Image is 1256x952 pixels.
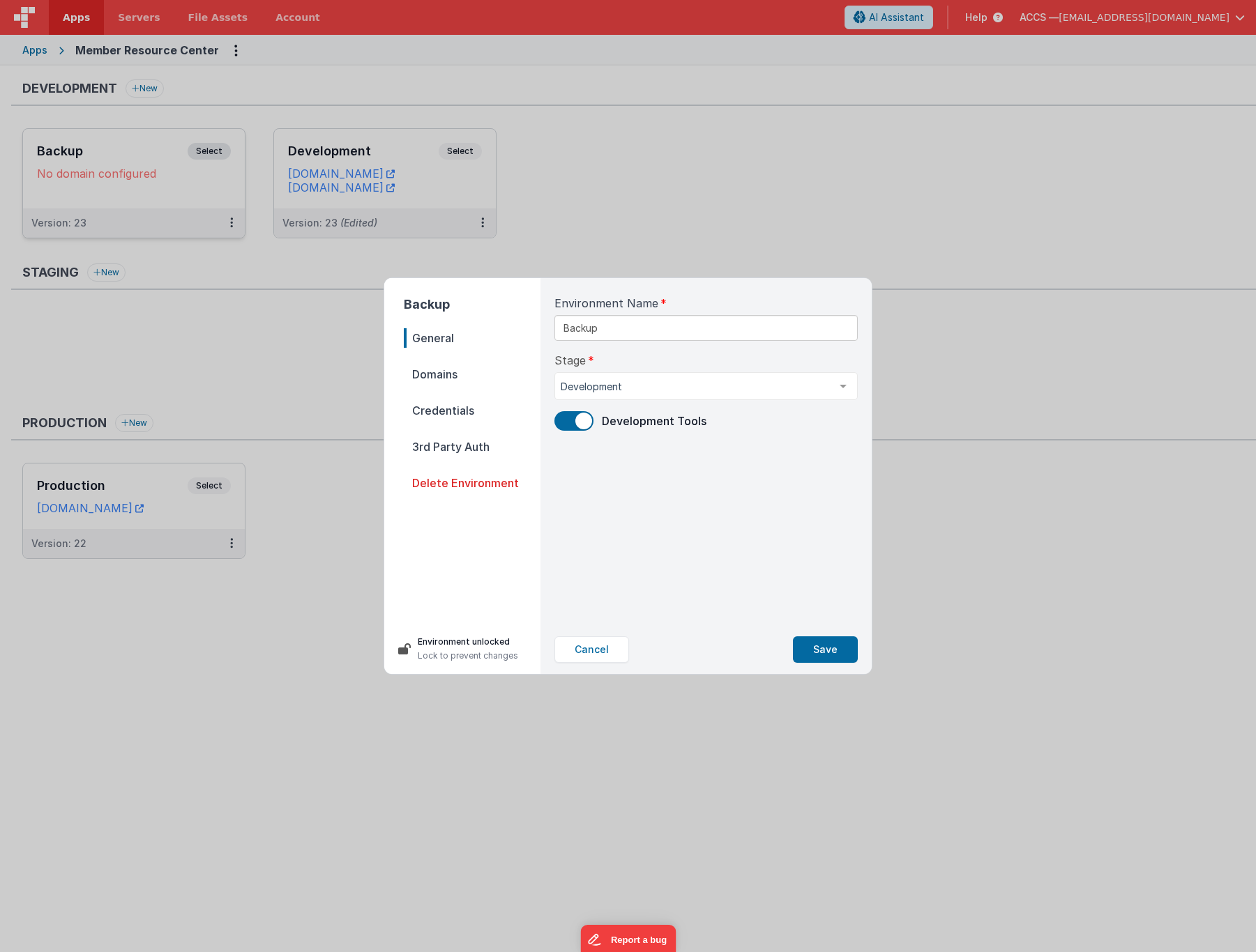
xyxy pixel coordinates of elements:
[418,649,518,663] p: Lock to prevent changes
[554,352,586,369] span: Stage
[404,473,540,493] span: Delete Environment
[404,437,540,456] span: 3rd Party Auth
[554,295,658,312] span: Environment Name
[554,636,629,663] button: Cancel
[404,401,540,420] span: Credentials
[602,414,706,428] span: Development Tools
[404,364,540,384] span: Domains
[404,328,540,348] span: General
[561,380,829,394] span: Development
[793,636,858,663] button: Save
[404,295,540,314] h2: Backup
[418,635,518,649] p: Environment unlocked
